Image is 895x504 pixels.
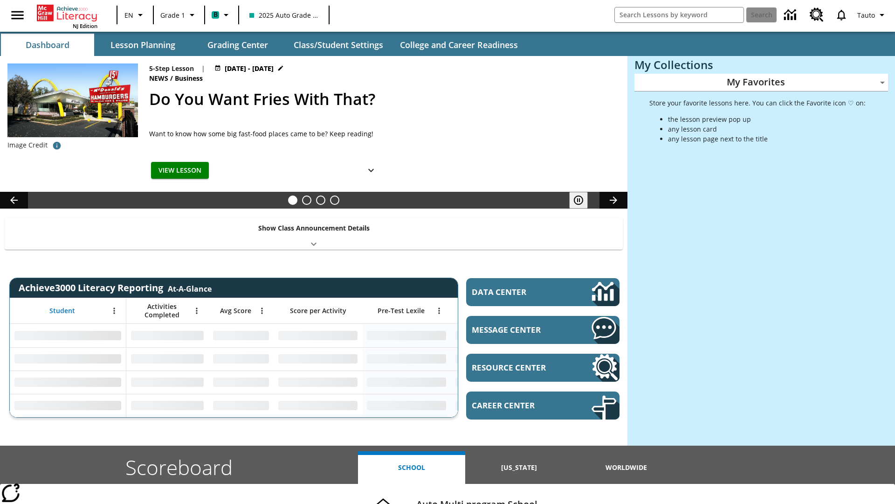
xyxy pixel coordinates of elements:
[466,354,620,382] a: Resource Center, Will open in new tab
[255,304,269,318] button: Open Menu
[220,307,251,315] span: Avg Score
[290,307,346,315] span: Score per Activity
[19,281,212,294] span: Achieve3000 Literacy Reporting
[258,223,370,233] p: Show Class Announcement Details
[7,140,48,150] p: Image Credit
[465,451,572,484] button: [US_STATE]
[48,137,66,154] button: Image credit: McClatchy-Tribune/Tribune Content Agency LLC/Alamy Stock Photo
[302,196,311,205] button: Slide 2 Cars of the Future?
[225,63,274,73] span: [DATE] - [DATE]
[149,63,194,73] p: 5-Step Lesson
[668,114,866,124] li: the lesson preview pop up
[451,347,539,371] div: No Data,
[126,347,208,371] div: No Data,
[213,9,218,21] span: B
[4,1,31,29] button: Open side menu
[49,307,75,315] span: Student
[634,74,888,91] div: My Favorites
[157,7,201,23] button: Grade: Grade 1, Select a grade
[668,124,866,134] li: any lesson card
[170,74,173,83] span: /
[466,316,620,344] a: Message Center
[208,7,235,23] button: Boost Class color is teal. Change class color
[472,362,564,373] span: Resource Center
[1,34,94,56] button: Dashboard
[466,392,620,420] a: Career Center
[124,10,133,20] span: EN
[472,324,564,335] span: Message Center
[804,2,829,28] a: Resource Center, Will open in new tab
[5,217,623,250] div: Show Class Announcement Details
[73,22,97,29] span: NJ Edition
[778,2,804,28] a: Data Center
[7,63,138,137] img: One of the first McDonald's stores, with the iconic red sign and golden arches.
[451,324,539,347] div: No Data,
[330,196,339,205] button: Slide 4 Career Lesson
[168,282,212,294] div: At-A-Glance
[175,73,205,84] span: Business
[316,196,325,205] button: Slide 3 Pre-release lesson
[857,10,875,20] span: Tauto
[358,451,465,484] button: School
[149,73,170,84] span: News
[107,304,121,318] button: Open Menu
[649,98,866,108] p: Store your favorite lessons here. You can click the Favorite icon ♡ on:
[854,7,891,23] button: Profile/Settings
[213,63,286,73] button: Jul 14 - Jul 20 Choose Dates
[378,307,425,315] span: Pre-Test Lexile
[569,192,588,209] button: Pause
[126,371,208,394] div: No Data,
[37,3,97,29] div: Home
[126,324,208,347] div: No Data,
[190,304,204,318] button: Open Menu
[472,400,564,411] span: Career Center
[191,34,284,56] button: Grading Center
[451,371,539,394] div: No Data,
[288,196,297,205] button: Slide 1 Do You Want Fries With That?
[126,394,208,417] div: No Data,
[286,34,391,56] button: Class/Student Settings
[201,63,205,73] span: |
[829,3,854,27] a: Notifications
[362,162,380,179] button: Show Details
[569,192,597,209] div: Pause
[149,129,382,139] div: Want to know how some big fast-food places came to be? Keep reading!
[131,302,193,319] span: Activities Completed
[451,394,539,417] div: No Data,
[149,87,616,111] h2: Do You Want Fries With That?
[668,134,866,144] li: any lesson page next to the title
[573,451,680,484] button: Worldwide
[432,304,446,318] button: Open Menu
[208,371,274,394] div: No Data,
[208,394,274,417] div: No Data,
[120,7,150,23] button: Language: EN, Select a language
[615,7,744,22] input: search field
[208,347,274,371] div: No Data,
[37,4,97,22] a: Home
[599,192,627,209] button: Lesson carousel, Next
[472,287,560,297] span: Data Center
[96,34,189,56] button: Lesson Planning
[634,58,888,71] h3: My Collections
[151,162,209,179] button: View Lesson
[392,34,525,56] button: College and Career Readiness
[208,324,274,347] div: No Data,
[160,10,185,20] span: Grade 1
[249,10,318,20] span: 2025 Auto Grade 1 A
[466,278,620,306] a: Data Center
